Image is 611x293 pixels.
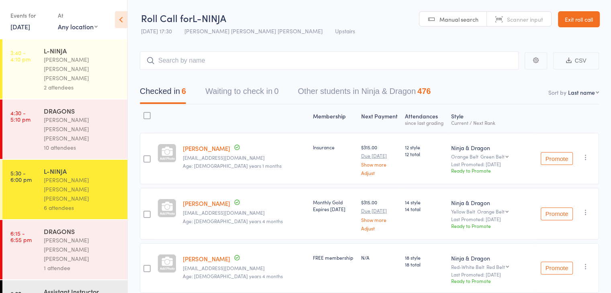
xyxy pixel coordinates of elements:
[361,153,398,159] small: Due [DATE]
[184,27,323,35] span: [PERSON_NAME] [PERSON_NAME] [PERSON_NAME]
[44,203,121,212] div: 6 attendees
[310,108,358,129] div: Membership
[451,167,533,174] div: Ready to Promote
[361,208,398,214] small: Due [DATE]
[477,209,505,214] div: Orange Belt
[140,51,519,70] input: Search by name
[140,83,186,104] button: Checked in6
[451,254,533,262] div: Ninja & Dragon
[335,27,355,35] span: Upstairs
[2,100,127,159] a: 4:30 -5:10 pmDRAGONS[PERSON_NAME] [PERSON_NAME] [PERSON_NAME]10 attendees
[439,15,478,23] span: Manual search
[313,144,354,151] div: Insurance
[2,39,127,99] a: 3:40 -4:10 pmL-NINJA[PERSON_NAME] [PERSON_NAME] [PERSON_NAME]2 attendees
[183,218,283,224] span: Age: [DEMOGRAPHIC_DATA] years 4 months
[451,216,533,222] small: Last Promoted: [DATE]
[361,199,398,230] div: $315.00
[183,273,283,279] span: Age: [DEMOGRAPHIC_DATA] years 4 months
[183,144,230,153] a: [PERSON_NAME]
[44,263,121,273] div: 1 attendee
[183,162,282,169] span: Age: [DEMOGRAPHIC_DATA] years 1 months
[183,210,307,216] small: wei.duan@live.com
[405,151,445,157] span: 12 total
[44,236,121,263] div: [PERSON_NAME] [PERSON_NAME] [PERSON_NAME]
[548,88,566,96] label: Sort by
[553,52,599,69] button: CSV
[358,108,402,129] div: Next Payment
[361,226,398,231] a: Adjust
[405,261,445,268] span: 18 total
[405,120,445,125] div: since last grading
[205,83,278,104] button: Waiting to check in0
[58,9,98,22] div: At
[568,88,595,96] div: Last name
[405,199,445,206] span: 14 style
[451,222,533,229] div: Ready to Promote
[58,22,98,31] div: Any location
[10,22,30,31] a: [DATE]
[451,209,533,214] div: Yellow Belt
[44,227,121,236] div: DRAGONS
[298,83,431,104] button: Other students in Ninja & Dragon476
[361,217,398,222] a: Show more
[558,11,600,27] a: Exit roll call
[541,208,573,220] button: Promote
[507,15,543,23] span: Scanner input
[183,199,230,208] a: [PERSON_NAME]
[451,277,533,284] div: Ready to Promote
[44,143,121,152] div: 10 attendees
[451,144,533,152] div: Ninja & Dragon
[141,11,192,24] span: Roll Call for
[10,170,32,183] time: 5:30 - 6:00 pm
[44,115,121,143] div: [PERSON_NAME] [PERSON_NAME] [PERSON_NAME]
[486,264,505,269] div: Red Belt
[405,254,445,261] span: 18 style
[44,167,121,175] div: L-NINJA
[361,162,398,167] a: Show more
[417,87,431,96] div: 476
[451,199,533,207] div: Ninja & Dragon
[541,152,573,165] button: Promote
[44,83,121,92] div: 2 attendees
[2,160,127,219] a: 5:30 -6:00 pmL-NINJA[PERSON_NAME] [PERSON_NAME] [PERSON_NAME]6 attendees
[405,206,445,212] span: 14 total
[313,206,354,212] div: Expires [DATE]
[451,154,533,159] div: Orange Belt
[402,108,448,129] div: Atten­dances
[10,230,32,243] time: 6:15 - 6:55 pm
[541,262,573,275] button: Promote
[313,199,354,212] div: Monthly Gold
[451,264,533,269] div: Red-White Belt
[44,106,121,115] div: DRAGONS
[10,9,50,22] div: Events for
[141,27,172,35] span: [DATE] 17:30
[44,175,121,203] div: [PERSON_NAME] [PERSON_NAME] [PERSON_NAME]
[10,110,31,122] time: 4:30 - 5:10 pm
[361,170,398,175] a: Adjust
[480,154,505,159] div: Green Belt
[183,155,307,161] small: becmbcollins@gmail.com
[405,144,445,151] span: 12 style
[451,120,533,125] div: Current / Next Rank
[10,49,31,62] time: 3:40 - 4:10 pm
[182,87,186,96] div: 6
[313,254,354,261] div: FREE membership
[44,46,121,55] div: L-NINJA
[2,220,127,279] a: 6:15 -6:55 pmDRAGONS[PERSON_NAME] [PERSON_NAME] [PERSON_NAME]1 attendee
[183,254,230,263] a: [PERSON_NAME]
[274,87,278,96] div: 0
[361,144,398,175] div: $315.00
[183,265,307,271] small: jeandelenfant@gmail.com
[44,55,121,83] div: [PERSON_NAME] [PERSON_NAME] [PERSON_NAME]
[448,108,536,129] div: Style
[192,11,226,24] span: L-NINJA
[451,161,533,167] small: Last Promoted: [DATE]
[361,254,398,261] div: N/A
[451,272,533,277] small: Last Promoted: [DATE]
